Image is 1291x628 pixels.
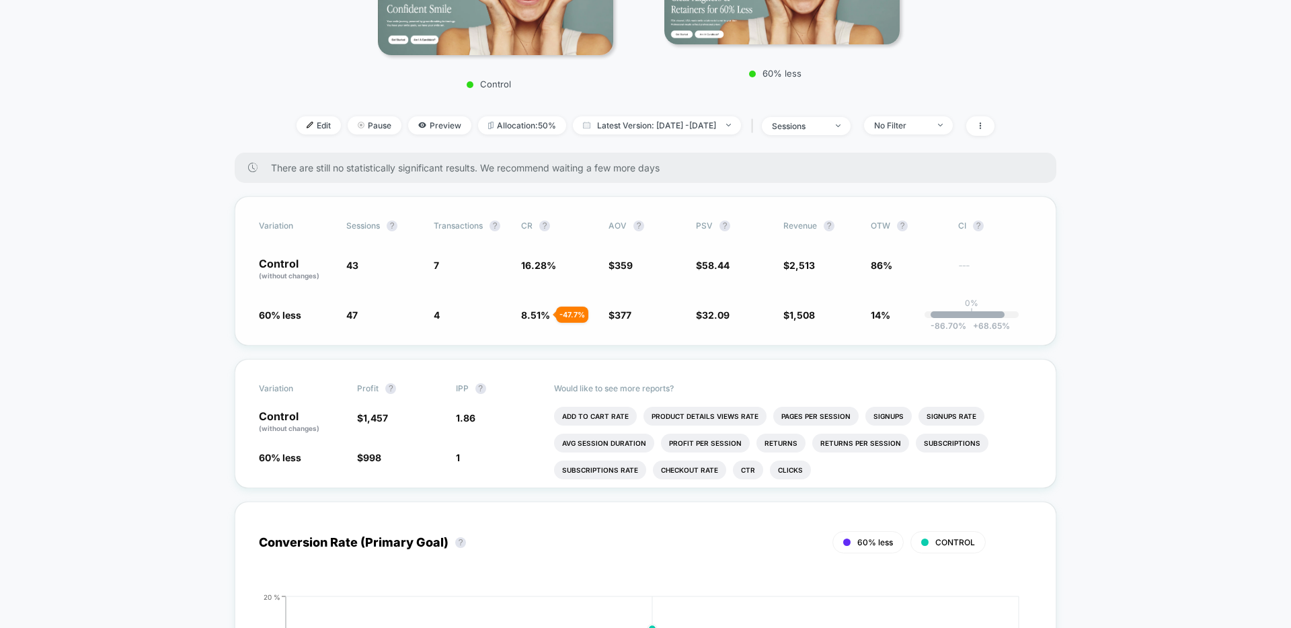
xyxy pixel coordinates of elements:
li: Product Details Views Rate [643,407,767,426]
img: end [836,124,840,127]
span: PSV [696,221,713,231]
span: $ [783,260,815,271]
span: $ [696,309,730,321]
div: sessions [772,121,826,131]
button: ? [633,221,644,231]
span: $ [696,260,730,271]
img: end [938,124,943,126]
button: ? [824,221,834,231]
div: - 47.7 % [556,307,588,323]
span: Variation [259,383,333,394]
li: Returns Per Session [812,434,909,453]
span: 32.09 [702,309,730,321]
span: Preview [408,116,471,134]
li: Subscriptions [916,434,988,453]
span: 1,508 [789,309,815,321]
li: Signups Rate [918,407,984,426]
button: ? [719,221,730,231]
span: There are still no statistically significant results. We recommend waiting a few more days [271,162,1029,173]
img: rebalance [488,122,494,129]
li: Checkout Rate [653,461,726,479]
li: Clicks [770,461,811,479]
span: $ [357,452,381,463]
span: OTW [871,221,945,231]
span: 43 [346,260,358,271]
span: 8.51 % [521,309,550,321]
span: 4 [434,309,440,321]
p: Control [259,411,344,434]
span: 16.28 % [521,260,556,271]
span: 377 [615,309,631,321]
span: --- [958,262,1032,281]
button: ? [475,383,486,394]
img: edit [307,122,313,128]
span: 1,457 [363,412,388,424]
span: 14% [871,309,890,321]
span: 7 [434,260,439,271]
span: 998 [363,452,381,463]
span: 60% less [259,452,301,463]
p: | [970,308,973,318]
span: IPP [456,383,469,393]
span: CR [521,221,533,231]
button: ? [897,221,908,231]
span: Edit [297,116,341,134]
span: CONTROL [935,537,975,547]
span: Latest Version: [DATE] - [DATE] [573,116,741,134]
span: (without changes) [259,272,319,280]
span: 359 [615,260,633,271]
button: ? [385,383,396,394]
span: + [973,321,978,331]
li: Avg Session Duration [554,434,654,453]
span: | [748,116,762,136]
button: ? [973,221,984,231]
button: ? [490,221,500,231]
span: 86% [871,260,892,271]
span: -86.70 % [931,321,966,331]
span: Transactions [434,221,483,231]
span: 58.44 [702,260,730,271]
span: (without changes) [259,424,319,432]
span: Revenue [783,221,817,231]
span: 60% less [259,309,301,321]
span: 1.86 [456,412,475,424]
span: Allocation: 50% [478,116,566,134]
span: $ [783,309,815,321]
li: Subscriptions Rate [554,461,646,479]
tspan: 20 % [264,592,280,600]
span: CI [958,221,1032,231]
li: Add To Cart Rate [554,407,637,426]
span: Variation [259,221,333,231]
img: end [726,124,731,126]
span: 68.65 % [966,321,1010,331]
button: ? [455,537,466,548]
li: Pages Per Session [773,407,859,426]
div: No Filter [874,120,928,130]
span: $ [357,412,388,424]
p: Control [371,79,607,89]
p: Control [259,258,333,281]
span: 47 [346,309,358,321]
img: end [358,122,364,128]
button: ? [539,221,550,231]
li: Ctr [733,461,763,479]
span: AOV [609,221,627,231]
p: 0% [965,298,978,308]
span: Pause [348,116,401,134]
span: Sessions [346,221,380,231]
span: 60% less [857,537,893,547]
li: Profit Per Session [661,434,750,453]
p: 60% less [658,68,893,79]
span: $ [609,260,633,271]
li: Signups [865,407,912,426]
span: Profit [357,383,379,393]
span: $ [609,309,631,321]
img: calendar [583,122,590,128]
span: 2,513 [789,260,815,271]
span: 1 [456,452,460,463]
button: ? [387,221,397,231]
li: Returns [756,434,806,453]
p: Would like to see more reports? [554,383,1032,393]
